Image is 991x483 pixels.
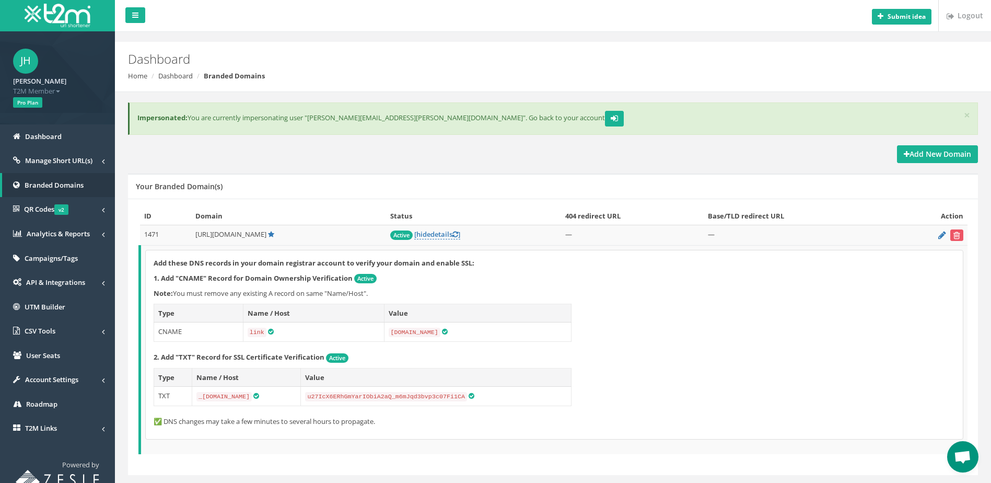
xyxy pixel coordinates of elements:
img: T2M [25,4,90,27]
a: Default [268,229,274,239]
code: link [248,328,266,337]
td: TXT [154,387,192,406]
th: Base/TLD redirect URL [704,207,893,225]
a: [PERSON_NAME] T2M Member [13,74,102,96]
span: Dashboard [25,132,62,141]
div: Open chat [947,441,978,473]
strong: 2. Add "TXT" Record for SSL Certificate Verification [154,352,324,362]
span: Active [390,231,413,240]
code: _[DOMAIN_NAME] [196,392,252,401]
button: × [964,110,970,121]
span: API & Integrations [26,278,85,287]
span: Campaigns/Tags [25,254,78,263]
a: Add New Domain [897,145,978,163]
span: v2 [54,204,68,215]
a: Home [128,71,147,80]
h2: Dashboard [128,52,834,66]
span: CSV Tools [25,326,55,336]
span: Active [326,353,348,363]
strong: [PERSON_NAME] [13,76,66,86]
strong: Branded Domains [204,71,265,80]
span: T2M Links [25,423,57,433]
code: u27IcX6ERhGmYarIObiA2aQ_m6mJqd3bvp3c07Fi1CA [305,392,467,401]
span: hide [416,229,430,239]
div: You are currently impersonating user "[PERSON_NAME][EMAIL_ADDRESS][PERSON_NAME][DOMAIN_NAME]". Go... [128,102,978,135]
span: Active [354,274,377,283]
th: Action [893,207,967,225]
span: Branded Domains [25,180,84,190]
th: Status [386,207,561,225]
span: UTM Builder [25,302,65,312]
span: Manage Short URL(s) [25,156,92,165]
span: Account Settings [25,375,78,384]
th: Name / Host [192,368,300,387]
h5: Your Branded Domain(s) [136,182,223,190]
strong: Add these DNS records in your domain registrar account to verify your domain and enable SSL: [154,258,474,268]
th: Value [384,304,571,323]
span: User Seats [26,351,60,360]
th: Value [301,368,572,387]
p: ✅ DNS changes may take a few minutes to several hours to propagate. [154,417,955,427]
th: Name / Host [243,304,384,323]
th: Domain [191,207,386,225]
span: Analytics & Reports [27,229,90,238]
b: Note: [154,289,173,298]
b: Impersonated: [137,113,188,122]
span: [URL][DOMAIN_NAME] [195,229,266,239]
p: You must remove any existing A record on same "Name/Host". [154,289,955,298]
td: — [561,225,704,246]
td: 1471 [140,225,191,246]
span: Roadmap [26,399,57,409]
span: QR Codes [24,204,68,214]
td: CNAME [154,323,243,342]
span: Powered by [62,460,99,469]
td: — [704,225,893,246]
button: Submit idea [872,9,931,25]
a: [hidedetails] [414,229,460,239]
th: ID [140,207,191,225]
span: T2M Member [13,86,102,96]
th: Type [154,304,243,323]
th: Type [154,368,192,387]
b: Submit idea [888,12,926,21]
th: 404 redirect URL [561,207,704,225]
code: [DOMAIN_NAME] [389,328,440,337]
strong: 1. Add "CNAME" Record for Domain Ownership Verification [154,273,353,283]
span: Pro Plan [13,97,42,108]
span: JH [13,49,38,74]
strong: Add New Domain [904,149,971,159]
a: Dashboard [158,71,193,80]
